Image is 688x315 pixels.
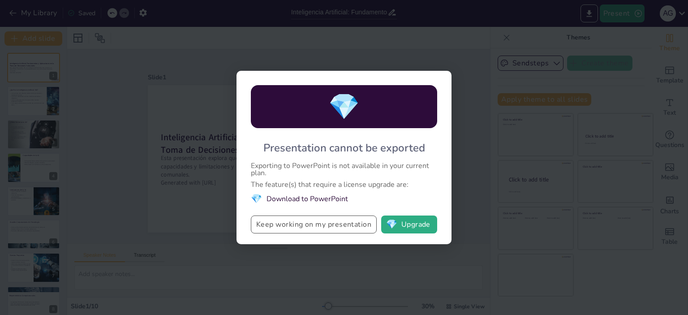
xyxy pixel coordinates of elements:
button: Keep working on my presentation [251,216,377,233]
span: diamond [251,193,262,205]
button: diamondUpgrade [381,216,437,233]
li: Download to PowerPoint [251,193,437,205]
div: The feature(s) that require a license upgrade are: [251,181,437,188]
span: diamond [328,90,360,124]
span: diamond [386,220,397,229]
div: Exporting to PowerPoint is not available in your current plan. [251,162,437,177]
div: Presentation cannot be exported [263,141,425,155]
